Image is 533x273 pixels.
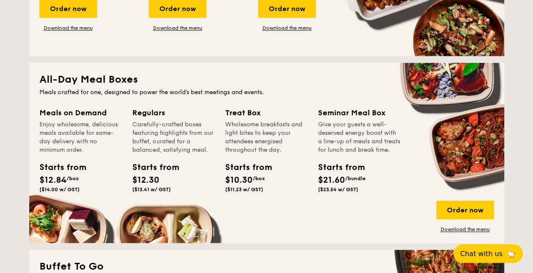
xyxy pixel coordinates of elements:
[39,73,494,86] h2: All-Day Meal Boxes
[132,107,215,119] div: Regulars
[39,25,97,31] a: Download the menu
[460,250,502,258] span: Chat with us
[132,120,215,154] div: Carefully-crafted boxes featuring highlights from our buffet, curated for a balanced, satisfying ...
[318,107,401,119] div: Seminar Meal Box
[39,88,494,97] div: Meals crafted for one, designed to power the world's best meetings and events.
[258,25,316,31] a: Download the menu
[345,175,366,181] span: /bundle
[39,175,67,185] span: $12.84
[225,175,253,185] span: $10.30
[225,107,308,119] div: Treat Box
[132,175,159,185] span: $12.30
[453,244,523,263] button: Chat with us🦙
[132,161,170,174] div: Starts from
[67,175,79,181] span: /box
[253,175,265,181] span: /box
[132,187,171,192] span: ($13.41 w/ GST)
[436,226,494,233] a: Download the menu
[39,161,78,174] div: Starts from
[318,161,356,174] div: Starts from
[318,120,401,154] div: Give your guests a well-deserved energy boost with a line-up of meals and treats for lunch and br...
[225,161,263,174] div: Starts from
[225,187,263,192] span: ($11.23 w/ GST)
[436,201,494,219] div: Order now
[149,25,207,31] a: Download the menu
[39,107,122,119] div: Meals on Demand
[39,187,80,192] span: ($14.00 w/ GST)
[39,120,122,154] div: Enjoy wholesome, delicious meals available for same-day delivery with no minimum order.
[318,187,358,192] span: ($23.54 w/ GST)
[225,120,308,154] div: Wholesome breakfasts and light bites to keep your attendees energised throughout the day.
[318,175,345,185] span: $21.60
[506,249,516,259] span: 🦙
